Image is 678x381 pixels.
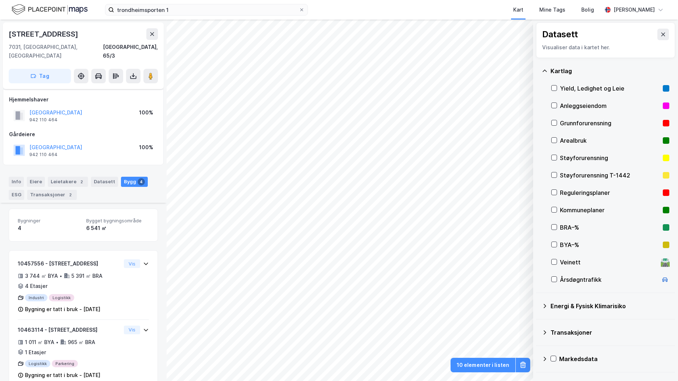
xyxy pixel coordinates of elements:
[9,69,71,83] button: Tag
[71,272,102,280] div: 5 391 ㎡ BRA
[67,191,74,198] div: 2
[139,108,153,117] div: 100%
[121,177,148,187] div: Bygg
[551,328,669,337] div: Transaksjoner
[86,224,149,233] div: 6 541 ㎡
[539,5,565,14] div: Mine Tags
[25,348,46,357] div: 1 Etasjer
[542,43,669,52] div: Visualiser data i kartet her.
[642,346,678,381] iframe: Chat Widget
[103,43,158,60] div: [GEOGRAPHIC_DATA], 65/3
[18,259,121,268] div: 10457556 - [STREET_ADDRESS]
[560,136,660,145] div: Arealbruk
[9,95,158,104] div: Hjemmelshaver
[56,339,59,345] div: •
[560,101,660,110] div: Anleggseiendom
[542,29,578,40] div: Datasett
[139,143,153,152] div: 100%
[48,177,88,187] div: Leietakere
[9,28,80,40] div: [STREET_ADDRESS]
[18,218,80,224] span: Bygninger
[660,258,670,267] div: 🛣️
[25,371,100,380] div: Bygning er tatt i bruk - [DATE]
[551,67,669,75] div: Kartlag
[25,305,100,314] div: Bygning er tatt i bruk - [DATE]
[9,190,24,200] div: ESG
[114,4,299,15] input: Søk på adresse, matrikkel, gårdeiere, leietakere eller personer
[559,355,669,363] div: Markedsdata
[18,326,121,334] div: 10463114 - [STREET_ADDRESS]
[560,240,660,249] div: BYA–%
[29,152,58,158] div: 942 110 464
[9,43,103,60] div: 7031, [GEOGRAPHIC_DATA], [GEOGRAPHIC_DATA]
[581,5,594,14] div: Bolig
[9,130,158,139] div: Gårdeiere
[138,178,145,185] div: 4
[560,188,660,197] div: Reguleringsplaner
[451,358,515,372] button: 10 elementer i listen
[25,272,58,280] div: 3 744 ㎡ BYA
[78,178,85,185] div: 2
[68,338,95,347] div: 965 ㎡ BRA
[513,5,523,14] div: Kart
[124,259,140,268] button: Vis
[9,177,24,187] div: Info
[560,171,660,180] div: Støyforurensning T-1442
[86,218,149,224] span: Bygget bygningsområde
[551,302,669,310] div: Energi & Fysisk Klimarisiko
[560,84,660,93] div: Yield, Ledighet og Leie
[27,177,45,187] div: Eiere
[27,190,77,200] div: Transaksjoner
[29,117,58,123] div: 942 110 464
[560,206,660,214] div: Kommuneplaner
[25,338,54,347] div: 1 011 ㎡ BYA
[560,258,658,267] div: Veinett
[560,154,660,162] div: Støyforurensning
[642,346,678,381] div: Kontrollprogram for chat
[560,223,660,232] div: BRA–%
[91,177,118,187] div: Datasett
[59,273,62,279] div: •
[560,275,658,284] div: Årsdøgntrafikk
[18,224,80,233] div: 4
[614,5,655,14] div: [PERSON_NAME]
[124,326,140,334] button: Vis
[12,3,88,16] img: logo.f888ab2527a4732fd821a326f86c7f29.svg
[560,119,660,127] div: Grunnforurensning
[25,282,47,290] div: 4 Etasjer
